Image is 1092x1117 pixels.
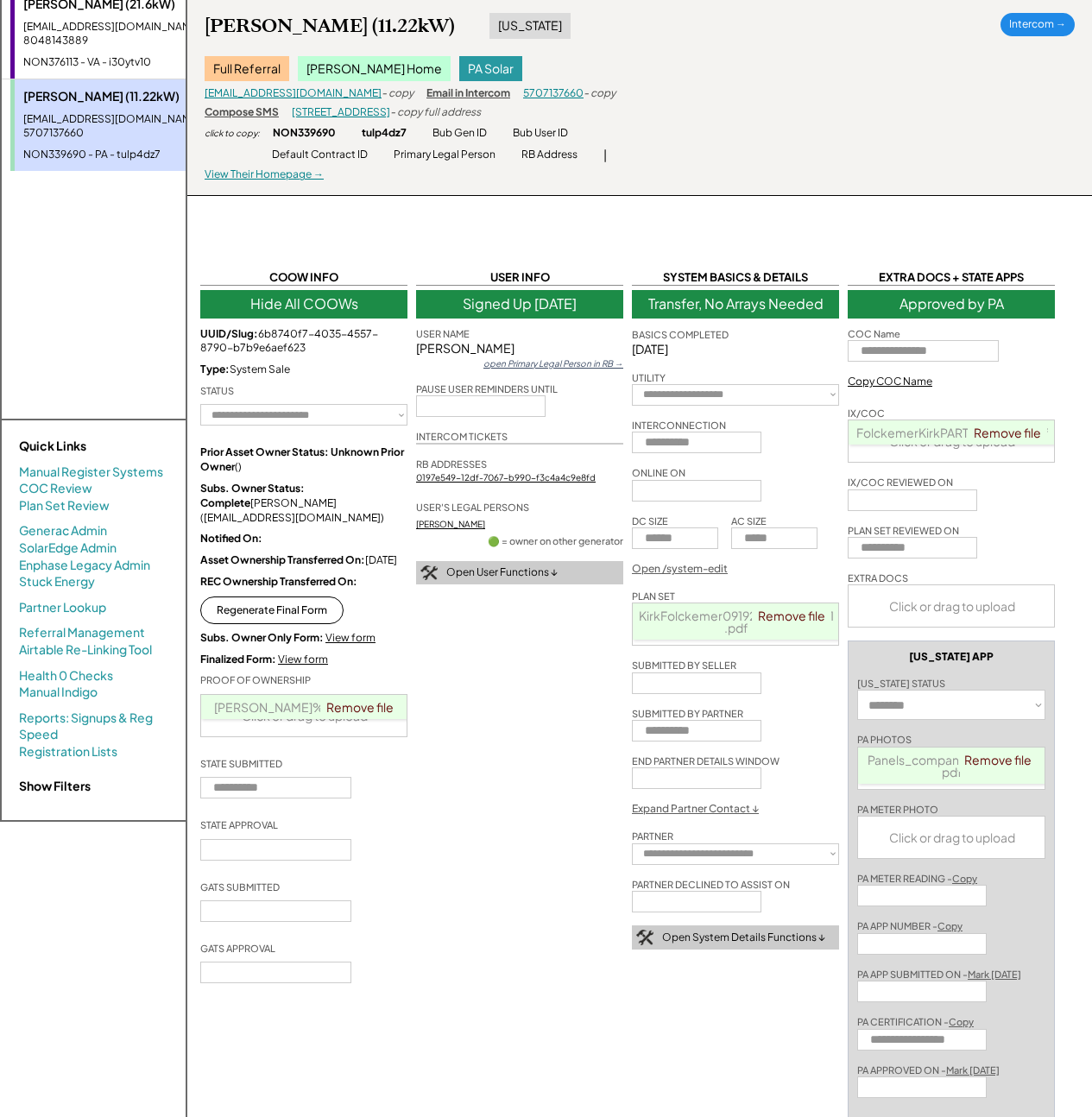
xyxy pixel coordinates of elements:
[848,290,1055,318] div: Approved by PA
[857,677,945,690] div: [US_STATE] STATUS
[205,56,289,82] div: Full Referral
[521,148,578,162] div: RB Address
[632,802,759,817] div: Expand Partner Contact ↓
[200,596,344,624] button: Regenerate Final Form
[416,519,485,529] a: [PERSON_NAME]
[857,872,977,885] div: PA METER READING -
[19,667,113,685] a: Health 0 Checks
[205,86,382,99] a: [EMAIL_ADDRESS][DOMAIN_NAME]
[868,752,1038,779] a: Panels_companycam_report.pdf
[752,603,831,628] a: Remove file
[200,269,407,286] div: COOW INFO
[949,1016,974,1027] u: Copy
[416,501,529,514] div: USER'S LEGAL PERSONS
[848,524,959,537] div: PLAN SET REVIEWED ON
[849,585,1056,627] div: Click or drag to upload
[200,363,407,377] div: System Sale
[662,931,825,945] div: Open System Details Functions ↓
[731,514,767,527] div: AC SIZE
[19,464,163,481] a: Manual Register Systems
[390,105,481,120] div: - copy full address
[426,86,510,101] div: Email in Intercom
[23,55,233,70] div: NON376113 - VA - i30ytv10
[584,86,615,101] div: - copy
[205,167,324,182] div: View Their Homepage →
[857,1015,974,1028] div: PA CERTIFICATION -
[200,673,311,686] div: PROOF OF OWNERSHIP
[200,631,324,644] strong: Subs. Owner Only Form:
[200,653,276,666] strong: Finalized Form:
[632,514,668,527] div: DC SIZE
[632,290,839,318] div: Transfer, No Arrays Needed
[513,126,568,141] div: Bub User ID
[272,148,368,162] div: Default Contract ID
[958,748,1038,772] a: Remove file
[200,575,357,588] strong: REC Ownership Transferred On:
[214,699,395,715] a: [PERSON_NAME]%20deed.pdf
[857,1063,1000,1076] div: PA APPROVED ON -
[603,147,607,164] div: |
[273,126,336,141] div: NON339690
[488,534,623,547] div: 🟢 = owner on other generator
[416,430,508,443] div: INTERCOM TICKETS
[416,472,596,483] a: 0197e549-12df-7067-b990-f3c4a4c9e8fd
[416,269,623,286] div: USER INFO
[416,327,470,340] div: USER NAME
[19,684,98,701] a: Manual Indigo
[19,522,107,540] a: Generac Admin
[857,968,1021,981] div: PA APP SUBMITTED ON -
[416,340,623,357] div: [PERSON_NAME]
[848,327,900,340] div: COC Name
[19,438,192,455] div: Quick Links
[19,710,168,743] a: Reports: Signups & Reg Speed
[968,420,1047,445] a: Remove file
[382,86,413,101] div: - copy
[632,371,666,384] div: UTILITY
[857,803,938,816] div: PA METER PHOTO
[200,482,407,525] div: [PERSON_NAME] ([EMAIL_ADDRESS][DOMAIN_NAME])
[19,540,117,557] a: SolarEdge Admin
[19,599,106,616] a: Partner Lookup
[416,290,623,318] div: Signed Up [DATE]
[632,590,675,603] div: PLAN SET
[446,565,558,580] div: Open User Functions ↓
[858,817,1046,858] div: Click or drag to upload
[952,873,977,884] u: Copy
[857,733,912,746] div: PA PHOTOS
[394,148,496,162] div: Primary Legal Person
[200,290,407,318] div: Hide All COOWs
[632,754,780,767] div: END PARTNER DETAILS WINDOW
[909,650,994,664] div: [US_STATE] APP
[848,375,932,389] div: Copy COC Name
[200,880,280,893] div: GATS SUBMITTED
[320,695,400,719] a: Remove file
[200,363,230,375] strong: Type:
[200,327,407,357] div: 6b8740f7-4035-4557-8790-b7b9e6aef623
[848,571,908,584] div: EXTRA DOCS
[848,476,953,489] div: IX/COC REVIEWED ON
[19,557,150,574] a: Enphase Legacy Admin
[200,445,406,473] strong: Prior Asset Owner Status: Unknown Prior Owner
[632,419,726,432] div: INTERCONNECTION
[205,14,455,38] div: [PERSON_NAME] (11.22kW)
[200,482,306,509] strong: Subs. Owner Status: Complete
[968,969,1021,980] u: Mark [DATE]
[325,631,376,644] a: View form
[19,624,145,641] a: Referral Management
[632,707,743,720] div: SUBMITTED BY PARTNER
[636,930,653,945] img: tool-icon.png
[362,126,407,141] div: tulp4dz7
[19,743,117,760] a: Registration Lists
[848,269,1055,286] div: EXTRA DOCS + STATE APPS
[639,608,834,635] span: KirkFolckemer09192024PlansetV1.pdf
[937,920,963,931] u: Copy
[200,553,365,566] strong: Asset Ownership Transferred On:
[19,573,95,590] a: Stuck Energy
[19,497,110,514] a: Plan Set Review
[200,553,407,568] div: [DATE]
[298,56,451,82] div: [PERSON_NAME] Home
[483,357,623,369] div: open Primary Legal Person in RB →
[632,269,839,286] div: SYSTEM BASICS & DETAILS
[292,105,390,118] a: [STREET_ADDRESS]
